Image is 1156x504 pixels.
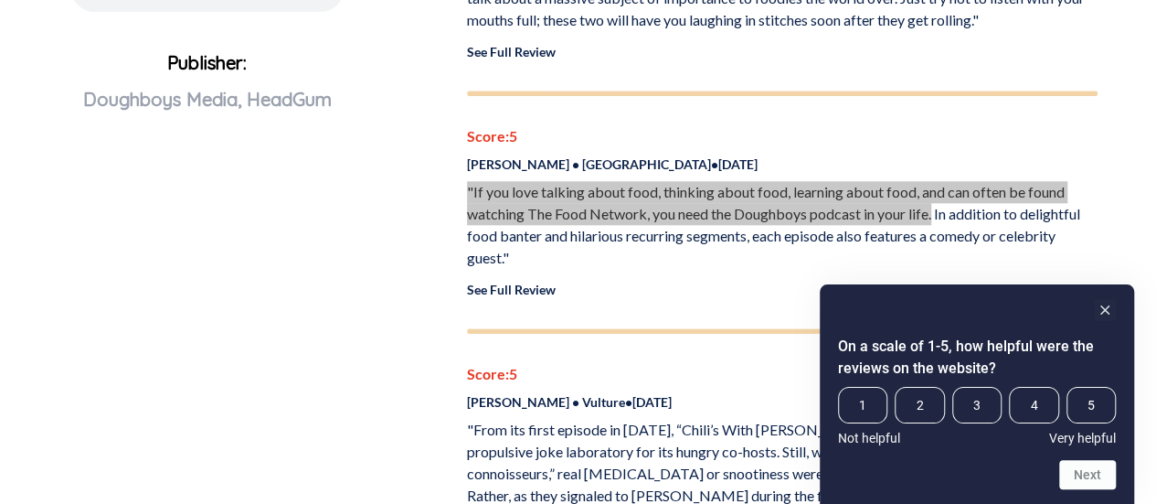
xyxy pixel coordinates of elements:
span: Doughboys Media, HeadGum [83,88,332,111]
span: 3 [952,387,1002,424]
p: Score: 5 [467,125,1098,147]
span: 1 [838,387,887,424]
p: "If you love talking about food, thinking about food, learning about food, and can often be found... [467,181,1098,269]
p: Publisher: [15,45,400,177]
span: Very helpful [1049,431,1116,445]
p: Score: 5 [467,363,1098,385]
h2: On a scale of 1-5, how helpful were the reviews on the website? Select an option from 1 to 5, wit... [838,336,1116,380]
div: On a scale of 1-5, how helpful were the reviews on the website? Select an option from 1 to 5, wit... [838,387,1116,445]
button: Hide survey [1094,299,1116,321]
span: 2 [895,387,944,424]
p: [PERSON_NAME] • Vulture • [DATE] [467,392,1098,412]
span: Not helpful [838,431,900,445]
p: [PERSON_NAME] • [GEOGRAPHIC_DATA] • [DATE] [467,155,1098,174]
span: 4 [1009,387,1058,424]
div: On a scale of 1-5, how helpful were the reviews on the website? Select an option from 1 to 5, wit... [838,299,1116,489]
button: Next question [1059,460,1116,489]
a: See Full Review [467,44,556,59]
span: 5 [1066,387,1116,424]
a: See Full Review [467,282,556,297]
